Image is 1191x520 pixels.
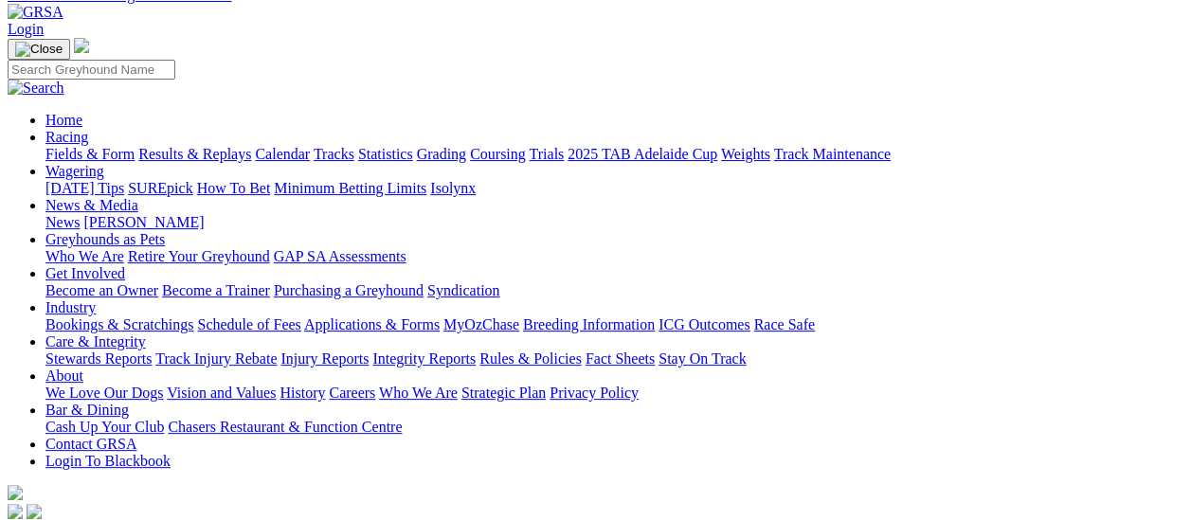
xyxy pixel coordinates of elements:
a: Contact GRSA [45,436,136,452]
a: Cash Up Your Club [45,419,164,435]
div: Racing [45,146,1183,163]
a: [PERSON_NAME] [83,214,204,230]
a: Schedule of Fees [197,316,300,332]
a: Greyhounds as Pets [45,231,165,247]
a: Bar & Dining [45,402,129,418]
a: Login To Blackbook [45,453,171,469]
img: logo-grsa-white.png [8,485,23,500]
a: Trials [529,146,564,162]
a: Fields & Form [45,146,135,162]
a: News [45,214,80,230]
a: GAP SA Assessments [274,248,406,264]
a: Tracks [314,146,354,162]
img: Close [15,42,63,57]
a: Integrity Reports [372,350,476,367]
a: MyOzChase [443,316,519,332]
a: Racing [45,129,88,145]
img: twitter.svg [27,504,42,519]
a: Bookings & Scratchings [45,316,193,332]
a: Industry [45,299,96,315]
a: [DATE] Tips [45,180,124,196]
a: Weights [721,146,770,162]
a: Stay On Track [659,350,746,367]
a: Results & Replays [138,146,251,162]
a: News & Media [45,197,138,213]
a: Wagering [45,163,104,179]
a: How To Bet [197,180,271,196]
a: History [280,385,325,401]
a: Track Injury Rebate [155,350,277,367]
img: logo-grsa-white.png [74,38,89,53]
div: Wagering [45,180,1183,197]
input: Search [8,60,175,80]
div: Get Involved [45,282,1183,299]
a: Applications & Forms [304,316,440,332]
a: Fact Sheets [586,350,655,367]
a: Get Involved [45,265,125,281]
a: Track Maintenance [774,146,891,162]
img: Search [8,80,64,97]
a: Who We Are [379,385,458,401]
div: Greyhounds as Pets [45,248,1183,265]
a: Login [8,21,44,37]
a: Home [45,112,82,128]
a: Careers [329,385,375,401]
a: Privacy Policy [550,385,639,401]
a: We Love Our Dogs [45,385,163,401]
a: Race Safe [753,316,814,332]
a: Coursing [470,146,526,162]
a: Calendar [255,146,310,162]
a: Statistics [358,146,413,162]
a: Vision and Values [167,385,276,401]
a: Grading [417,146,466,162]
button: Toggle navigation [8,39,70,60]
a: Minimum Betting Limits [274,180,426,196]
a: Rules & Policies [479,350,582,367]
a: Breeding Information [523,316,655,332]
a: Strategic Plan [461,385,546,401]
img: facebook.svg [8,504,23,519]
a: Injury Reports [280,350,369,367]
a: Isolynx [430,180,476,196]
div: About [45,385,1183,402]
a: Syndication [427,282,499,298]
div: Care & Integrity [45,350,1183,368]
a: Purchasing a Greyhound [274,282,424,298]
a: 2025 TAB Adelaide Cup [568,146,717,162]
div: News & Media [45,214,1183,231]
a: Care & Integrity [45,333,146,350]
div: Bar & Dining [45,419,1183,436]
a: Who We Are [45,248,124,264]
a: Retire Your Greyhound [128,248,270,264]
div: Industry [45,316,1183,333]
a: Become a Trainer [162,282,270,298]
a: About [45,368,83,384]
a: ICG Outcomes [659,316,749,332]
a: Become an Owner [45,282,158,298]
a: Stewards Reports [45,350,152,367]
a: Chasers Restaurant & Function Centre [168,419,402,435]
img: GRSA [8,4,63,21]
a: SUREpick [128,180,192,196]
